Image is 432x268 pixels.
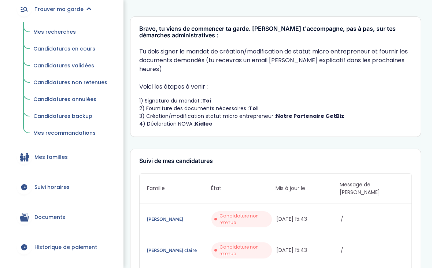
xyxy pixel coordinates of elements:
span: Historique de paiement [34,243,97,251]
strong: Notre Partenaire GetBiz [276,112,344,120]
span: / [341,215,404,223]
a: Suivi horaires [11,174,112,200]
span: État [211,185,276,192]
span: Candidature non retenue [219,244,269,257]
a: Mes recommandations [28,126,112,140]
a: Candidatures validées [28,59,112,73]
span: / [341,246,404,254]
span: Suivi horaires [34,183,70,191]
a: Historique de paiement [11,234,112,260]
span: Documents [34,213,65,221]
span: Mes familles [34,153,68,161]
p: Voici les étapes à venir : [139,82,412,91]
li: 2) Fourniture des documents nécessaires : [139,105,412,112]
a: Mes recherches [28,25,112,39]
span: [DATE] 15:43 [276,215,340,223]
span: Mes recommandations [33,129,96,137]
a: Candidatures non retenues [28,76,112,90]
h3: Bravo, tu viens de commencer ta garde. [PERSON_NAME] t'accompagne, pas à pas, sur tes démarches a... [139,26,412,38]
a: Candidatures en cours [28,42,112,56]
a: [PERSON_NAME] [147,215,210,223]
span: Candidatures non retenues [33,79,107,86]
span: Candidatures backup [33,112,92,120]
span: Mis à jour le [276,185,340,192]
span: Candidature non retenue [219,213,269,226]
a: Candidatures annulées [28,93,112,107]
a: Mes familles [11,144,112,170]
span: Candidatures validées [33,62,94,69]
span: Mes recherches [33,28,76,36]
span: Candidatures en cours [33,45,95,52]
span: Trouver ma garde [34,5,84,13]
span: Candidatures annulées [33,96,96,103]
a: [PERSON_NAME] claire [147,246,210,254]
a: Candidatures backup [28,109,112,123]
a: Documents [11,204,112,230]
strong: Toi [249,105,258,112]
p: Tu dois signer le mandat de création/modification de statut micro entrepreneur et fournir les doc... [139,47,412,74]
strong: Toi [202,97,211,104]
span: Message de [PERSON_NAME] [340,181,404,196]
span: Famille [147,185,211,192]
strong: Kidlee [195,120,213,127]
li: 1) Signature du mandat : [139,97,412,105]
li: 3) Création/modification statut micro entrepreneur : [139,112,412,120]
li: 4) Déclaration NOVA : [139,120,412,128]
h3: Suivi de mes candidatures [139,158,412,164]
span: [DATE] 15:43 [276,246,340,254]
